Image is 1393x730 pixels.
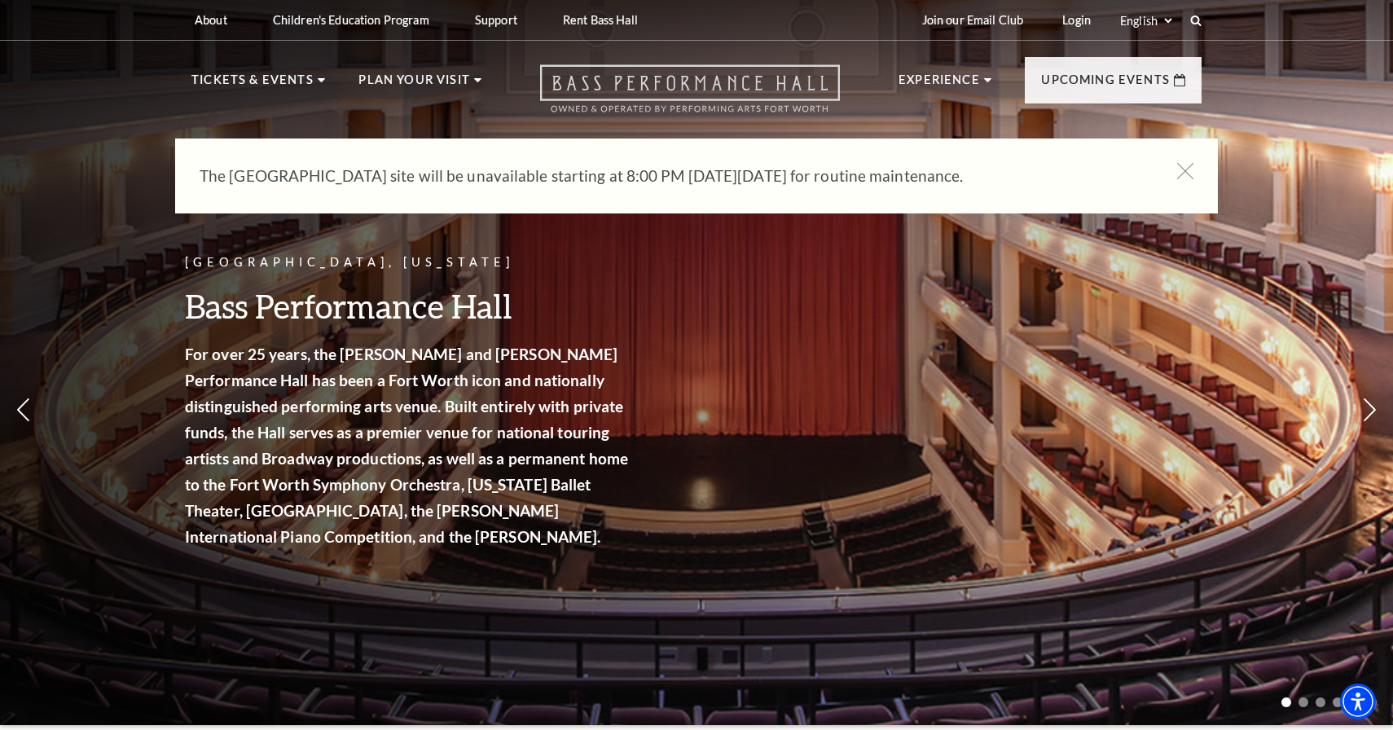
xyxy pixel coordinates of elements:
select: Select: [1117,13,1175,29]
p: The [GEOGRAPHIC_DATA] site will be unavailable starting at 8:00 PM [DATE][DATE] for routine maint... [200,163,1145,189]
p: About [195,13,227,27]
p: Upcoming Events [1041,70,1170,99]
p: Children's Education Program [273,13,429,27]
p: [GEOGRAPHIC_DATA], [US_STATE] [185,253,633,273]
div: Accessibility Menu [1340,684,1376,719]
p: Rent Bass Hall [563,13,638,27]
p: Support [475,13,517,27]
h3: Bass Performance Hall [185,285,633,327]
a: Open this option [481,64,899,129]
p: Plan Your Visit [358,70,470,99]
strong: For over 25 years, the [PERSON_NAME] and [PERSON_NAME] Performance Hall has been a Fort Worth ico... [185,345,628,546]
p: Tickets & Events [191,70,314,99]
p: Experience [899,70,980,99]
